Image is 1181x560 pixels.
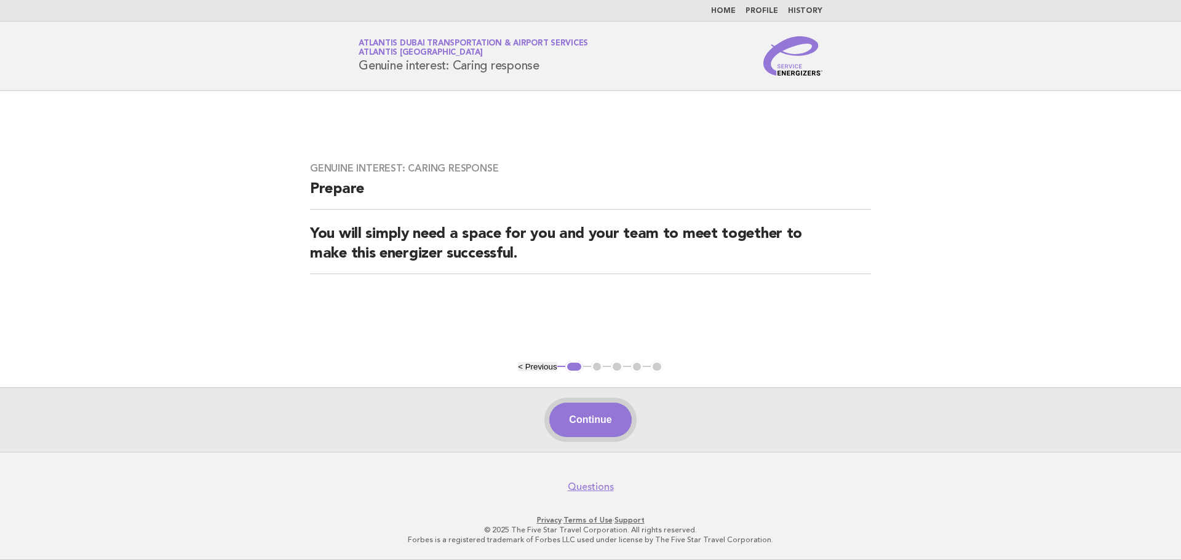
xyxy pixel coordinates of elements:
[359,49,483,57] span: Atlantis [GEOGRAPHIC_DATA]
[565,361,583,373] button: 1
[568,481,614,493] a: Questions
[310,224,871,274] h2: You will simply need a space for you and your team to meet together to make this energizer succes...
[537,516,562,524] a: Privacy
[711,7,736,15] a: Home
[214,535,967,545] p: Forbes is a registered trademark of Forbes LLC used under license by The Five Star Travel Corpora...
[788,7,822,15] a: History
[518,362,557,371] button: < Previous
[214,525,967,535] p: © 2025 The Five Star Travel Corporation. All rights reserved.
[763,36,822,76] img: Service Energizers
[563,516,613,524] a: Terms of Use
[746,7,778,15] a: Profile
[549,403,631,437] button: Continue
[359,40,588,72] h1: Genuine interest: Caring response
[310,179,871,210] h2: Prepare
[214,515,967,525] p: · ·
[310,162,871,175] h3: Genuine interest: Caring response
[614,516,645,524] a: Support
[359,39,588,57] a: Atlantis Dubai Transportation & Airport ServicesAtlantis [GEOGRAPHIC_DATA]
